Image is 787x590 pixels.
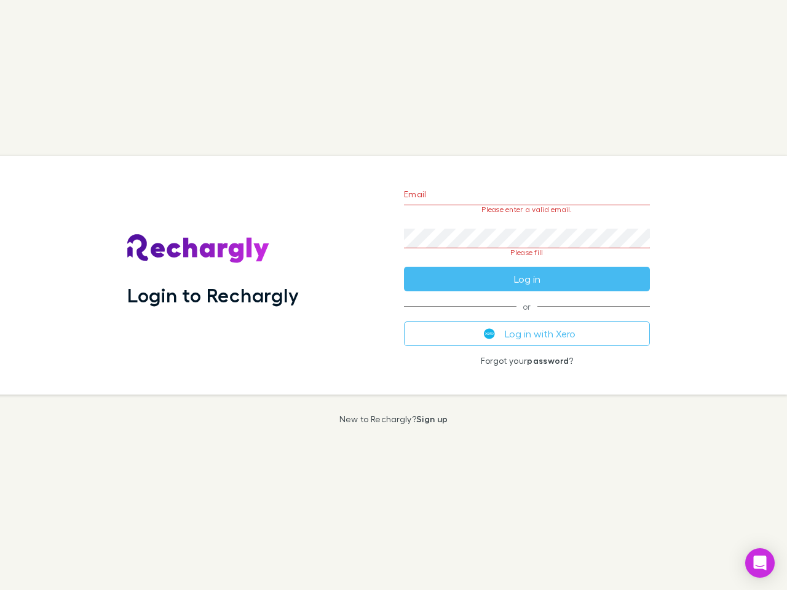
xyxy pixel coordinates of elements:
a: Sign up [416,414,448,424]
button: Log in with Xero [404,321,650,346]
img: Xero's logo [484,328,495,339]
p: Forgot your ? [404,356,650,366]
a: password [527,355,569,366]
h1: Login to Rechargly [127,283,299,307]
p: New to Rechargly? [339,414,448,424]
div: Open Intercom Messenger [745,548,775,578]
button: Log in [404,267,650,291]
span: or [404,306,650,307]
p: Please fill [404,248,650,257]
p: Please enter a valid email. [404,205,650,214]
img: Rechargly's Logo [127,234,270,264]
